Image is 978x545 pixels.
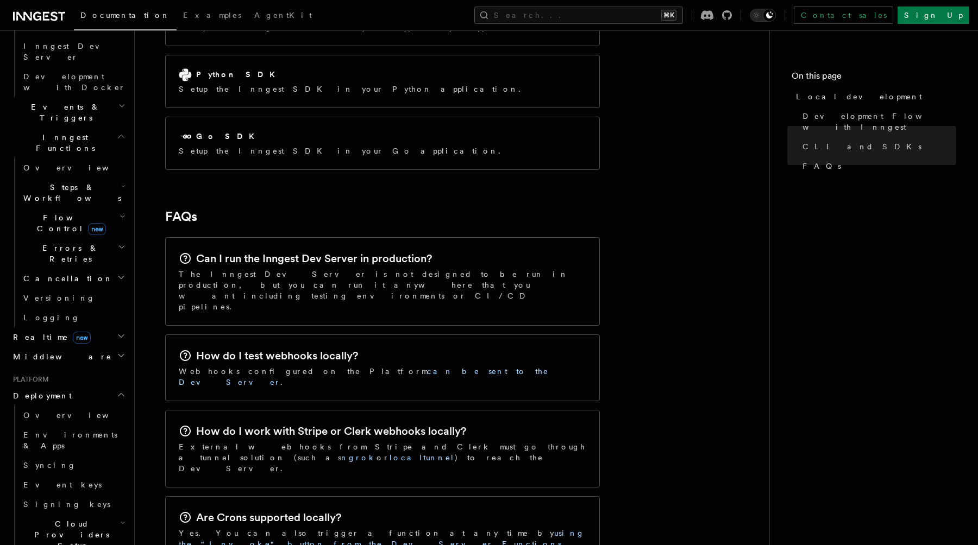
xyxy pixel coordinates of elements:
[750,9,776,22] button: Toggle dark mode
[9,386,128,405] button: Deployment
[9,97,128,128] button: Events & Triggers
[196,251,432,266] h2: Can I run the Inngest Dev Server in production?
[196,131,261,142] h2: Go SDK
[19,158,128,178] a: Overview
[254,11,312,20] span: AgentKit
[165,117,600,170] a: Go SDKSetup the Inngest SDK in your Go application.
[19,243,118,264] span: Errors & Retries
[196,423,466,439] h2: How do I work with Stripe or Clerk webhooks locally?
[9,390,72,401] span: Deployment
[80,11,170,20] span: Documentation
[19,288,128,308] a: Versioning
[196,69,281,80] h2: Python SDK
[23,42,116,61] span: Inngest Dev Server
[19,208,128,238] button: Flow Controlnew
[9,351,112,362] span: Middleware
[803,111,956,132] span: Development Flow with Inngest
[9,132,117,154] span: Inngest Functions
[474,7,683,24] button: Search...⌘K
[19,405,128,425] a: Overview
[183,11,241,20] span: Examples
[165,209,197,224] a: FAQs
[9,347,128,366] button: Middleware
[794,7,893,24] a: Contact sales
[341,453,377,462] a: ngrok
[798,106,956,137] a: Development Flow with Inngest
[19,308,128,327] a: Logging
[19,178,128,208] button: Steps & Workflows
[9,375,49,384] span: Platform
[9,158,128,327] div: Inngest Functions
[74,3,177,30] a: Documentation
[19,273,113,284] span: Cancellation
[23,163,135,172] span: Overview
[179,269,586,312] p: The Inngest Dev Server is not designed to be run in production, but you can run it anywhere that ...
[23,294,95,302] span: Versioning
[19,475,128,495] a: Event keys
[23,411,135,420] span: Overview
[23,430,117,450] span: Environments & Apps
[196,510,341,525] h2: Are Crons supported locally?
[23,461,76,470] span: Syncing
[19,36,128,67] a: Inngest Dev Server
[9,327,128,347] button: Realtimenew
[19,455,128,475] a: Syncing
[798,156,956,176] a: FAQs
[390,453,455,462] a: localtunnel
[898,7,969,24] a: Sign Up
[23,72,126,92] span: Development with Docker
[179,367,549,386] a: can be sent to the Dev Server
[803,141,921,152] span: CLI and SDKs
[19,238,128,269] button: Errors & Retries
[248,3,318,29] a: AgentKit
[19,67,128,97] a: Development with Docker
[179,366,586,388] p: Webhooks configured on the Platform .
[179,84,527,94] p: Setup the Inngest SDK in your Python application.
[23,480,102,489] span: Event keys
[661,10,676,21] kbd: ⌘K
[23,313,80,322] span: Logging
[792,69,956,87] h4: On this page
[9,102,118,123] span: Events & Triggers
[177,3,248,29] a: Examples
[798,137,956,156] a: CLI and SDKs
[23,500,110,509] span: Signing keys
[19,425,128,455] a: Environments & Apps
[792,87,956,106] a: Local development
[9,128,128,158] button: Inngest Functions
[9,332,91,343] span: Realtime
[803,161,841,172] span: FAQs
[179,145,507,156] p: Setup the Inngest SDK in your Go application.
[796,91,922,102] span: Local development
[19,269,128,288] button: Cancellation
[179,441,586,474] p: External webhooks from Stripe and Clerk must go through a tunnel solution (such as or ) to reach ...
[19,182,121,204] span: Steps & Workflows
[88,223,106,235] span: new
[165,55,600,108] a: Python SDKSetup the Inngest SDK in your Python application.
[196,348,358,363] h2: How do I test webhooks locally?
[19,212,120,234] span: Flow Control
[19,495,128,514] a: Signing keys
[73,332,91,344] span: new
